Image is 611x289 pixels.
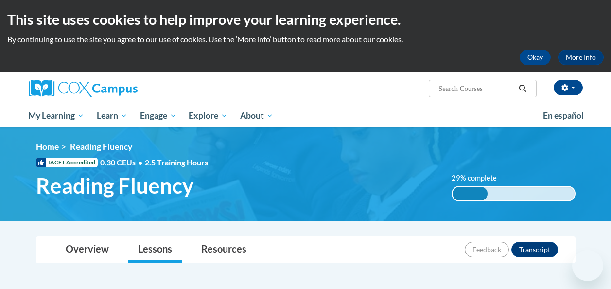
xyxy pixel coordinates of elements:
label: 29% complete [452,173,507,183]
a: Overview [56,237,119,263]
a: Cox Campus [29,80,204,97]
button: Search [515,83,530,94]
a: Explore [182,105,234,127]
span: Explore [189,110,227,122]
input: Search Courses [437,83,515,94]
a: My Learning [22,105,91,127]
a: About [234,105,279,127]
span: IACET Accredited [36,158,98,167]
span: Learn [97,110,127,122]
span: • [138,158,142,167]
span: 2.5 Training Hours [145,158,208,167]
div: 29% complete [453,187,488,200]
h2: This site uses cookies to help improve your learning experience. [7,10,604,29]
button: Feedback [465,242,509,257]
a: Resources [192,237,256,263]
a: Engage [134,105,183,127]
img: Cox Campus [29,80,138,97]
a: Lessons [128,237,182,263]
p: By continuing to use the site you agree to our use of cookies. Use the ‘More info’ button to read... [7,34,604,45]
span: Engage [140,110,176,122]
span: My Learning [28,110,84,122]
div: Main menu [21,105,590,127]
span: About [240,110,273,122]
a: Learn [90,105,134,127]
a: En español [537,106,590,126]
span: 0.30 CEUs [100,157,145,168]
span: Reading Fluency [70,142,132,152]
button: Transcript [511,242,558,257]
span: Reading Fluency [36,173,193,199]
button: Okay [520,50,551,65]
iframe: Button to launch messaging window [572,250,603,281]
a: More Info [558,50,604,65]
span: En español [543,110,584,121]
a: Home [36,142,59,152]
button: Account Settings [554,80,583,95]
